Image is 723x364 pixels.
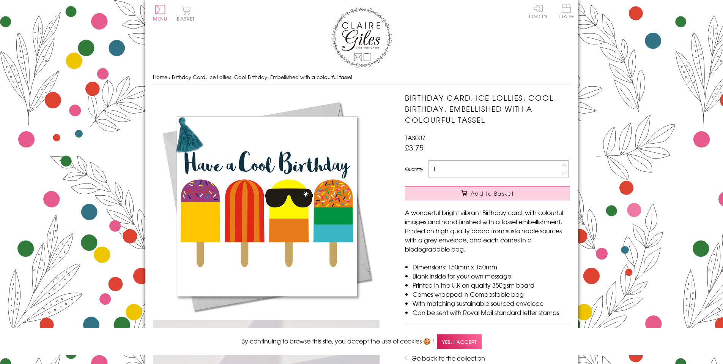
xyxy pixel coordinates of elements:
[413,308,570,317] li: Can be sent with Royal Mail standard letter stamps
[405,142,424,153] span: £3.75
[153,70,570,85] nav: breadcrumbs
[405,186,570,200] button: Add to Basket
[413,262,570,271] li: Dimensions: 150mm x 150mm
[405,133,425,142] span: TAS007
[471,190,514,197] span: Add to Basket
[405,92,570,125] h1: Birthday Card, Ice Lollies, Cool Birthday, Embellished with a colourful tassel
[176,6,197,21] button: Basket
[153,92,381,320] img: Birthday Card, Ice Lollies, Cool Birthday, Embellished with a colourful tassel
[405,208,570,253] p: A wonderful bright vibrant Birthday card, with colourful images and hand finished with a tassel e...
[558,4,574,19] span: Trade
[413,280,570,290] li: Printed in the U.K on quality 350gsm board
[405,166,423,173] label: Quantity
[153,5,168,21] button: Menu
[169,73,170,81] span: ›
[153,15,168,22] span: Menu
[413,290,570,299] li: Comes wrapped in Compostable bag
[437,334,482,349] span: Yes, I accept
[558,4,574,20] a: Trade
[529,4,547,19] a: Log In
[413,271,570,280] li: Blank inside for your own message
[411,353,485,362] a: Go back to the collection
[172,73,352,81] span: Birthday Card, Ice Lollies, Cool Birthday, Embellished with a colourful tassel
[413,299,570,308] li: With matching sustainable sourced envelope
[331,8,392,68] img: Claire Giles Greetings Cards
[153,73,167,81] a: Home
